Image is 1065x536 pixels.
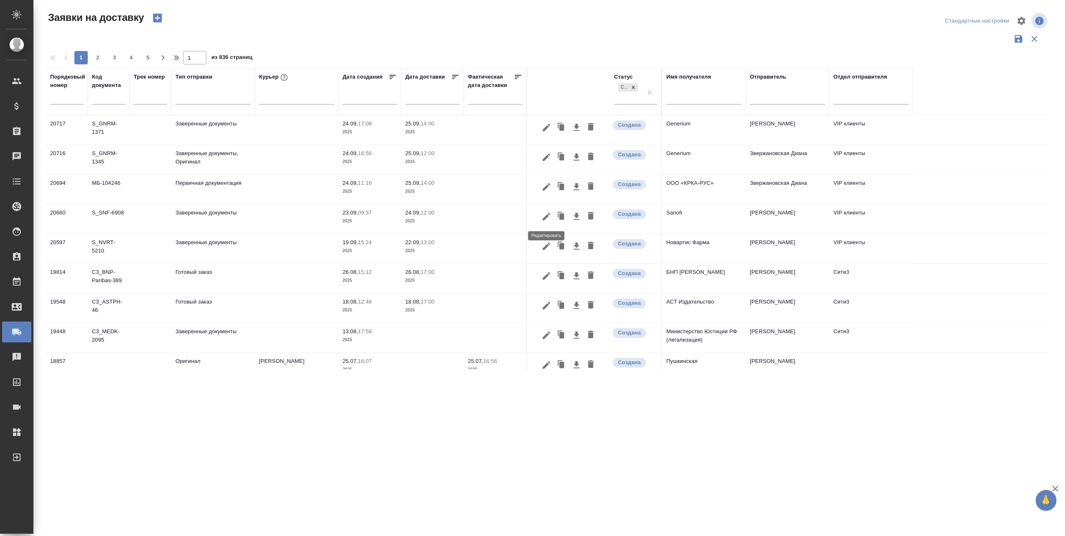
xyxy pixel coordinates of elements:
p: 2025 [405,128,460,136]
td: VIP клиенты [829,175,913,204]
button: 5 [141,51,155,64]
p: 22.09, [405,239,421,245]
span: из 836 страниц [211,52,252,64]
p: 09:37 [358,209,372,216]
p: 16:07 [358,358,372,364]
button: Удалить [584,120,598,135]
p: 2025 [405,158,460,166]
td: 19814 [46,264,88,293]
button: Редактировать [539,298,554,314]
p: 26.08, [343,269,358,275]
div: Создана [618,83,629,92]
button: Редактировать [539,120,554,135]
p: 25.09, [405,150,421,156]
p: 12:00 [421,209,435,216]
span: Настроить таблицу [1012,11,1032,31]
td: C3_BNP-Paribas-389 [88,264,130,293]
p: 17:58 [358,328,372,334]
td: Готовый заказ [171,294,255,323]
td: 20660 [46,204,88,234]
div: split button [943,15,1012,28]
button: Редактировать [539,179,554,195]
button: Удалить [584,327,598,343]
td: VIP клиенты [829,204,913,234]
p: 2025 [468,365,522,374]
p: Создана [618,210,641,218]
div: Дата создания [343,73,383,81]
td: C3_MEDK-2095 [88,323,130,352]
td: 20597 [46,234,88,263]
div: Новая заявка, еще не передана в работу [612,179,657,190]
div: Курьер [259,72,290,83]
p: 24.09, [405,209,421,216]
td: 20716 [46,145,88,174]
div: Создана [618,82,639,93]
td: Generium [662,115,746,145]
div: Новая заявка, еще не передана в работу [612,209,657,220]
td: Оригинал [171,353,255,382]
p: 24.09, [343,120,358,127]
td: 19548 [46,294,88,323]
p: 2025 [343,128,397,136]
td: Заверенные документы [171,115,255,145]
p: 2025 [405,276,460,285]
div: Статус [614,73,633,81]
p: 17:00 [421,299,435,305]
button: Скачать [569,149,584,165]
div: Порядковый номер [50,73,85,89]
td: Заверенные документы, Оригинал [171,145,255,174]
td: 20717 [46,115,88,145]
td: ООО «КРКА-РУС» [662,175,746,204]
button: Удалить [584,357,598,373]
button: Скачать [569,268,584,284]
p: Создана [618,329,641,337]
button: 4 [125,51,138,64]
button: Удалить [584,238,598,254]
p: 2025 [405,247,460,255]
p: 14:00 [421,120,435,127]
button: Редактировать [539,238,554,254]
button: Сбросить фильтры [1027,31,1042,47]
div: Отправитель [750,73,786,81]
button: Удалить [584,149,598,165]
button: 🙏 [1036,490,1057,511]
button: Удалить [584,268,598,284]
span: 🙏 [1039,492,1053,509]
p: 17:00 [421,269,435,275]
p: 2025 [343,336,397,344]
td: Готовый заказ [171,264,255,293]
div: Новая заявка, еще не передана в работу [612,120,657,131]
p: Создана [618,151,641,159]
p: 24.09, [343,150,358,156]
button: Скачать [569,209,584,225]
td: МБ-104246 [88,175,130,204]
p: 25.09, [405,180,421,186]
td: Sanofi [662,204,746,234]
p: 16:56 [483,358,497,364]
p: 2025 [405,217,460,225]
td: Заверенные документы [171,323,255,352]
td: C3_ASTPH-46 [88,294,130,323]
button: Создать [147,11,168,25]
p: Создана [618,121,641,129]
button: Удалить [584,298,598,314]
p: 17:08 [358,120,372,127]
p: 24.09, [343,180,358,186]
p: 18.08, [343,299,358,305]
p: 2025 [343,306,397,314]
button: Клонировать [554,268,569,284]
p: Создана [618,240,641,248]
div: Тип отправки [175,73,212,81]
button: Клонировать [554,327,569,343]
p: 26.08, [405,269,421,275]
button: Редактировать [539,327,554,343]
td: [PERSON_NAME] [746,115,829,145]
p: 2025 [343,247,397,255]
p: 2025 [405,187,460,196]
div: Трек номер [134,73,165,81]
td: S_GNRM-1371 [88,115,130,145]
button: Скачать [569,327,584,343]
button: Скачать [569,179,584,195]
div: Имя получателя [666,73,711,81]
div: Фактическая дата доставки [468,73,514,89]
